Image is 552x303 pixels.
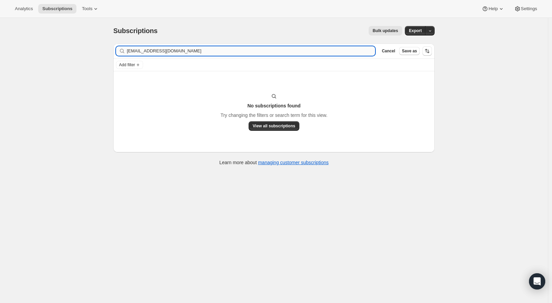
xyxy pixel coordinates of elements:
span: Analytics [15,6,33,11]
span: Settings [521,6,537,11]
button: Save as [399,47,420,55]
button: Sort the results [422,46,432,56]
span: Export [409,28,422,33]
button: Tools [78,4,103,14]
button: Help [478,4,508,14]
span: Subscriptions [42,6,72,11]
p: Learn more about [220,159,329,166]
button: Analytics [11,4,37,14]
h3: No subscriptions found [247,102,300,109]
button: Subscriptions [38,4,76,14]
a: managing customer subscriptions [258,160,329,165]
span: Cancel [382,48,395,54]
span: Help [488,6,498,11]
p: Try changing the filters or search term for this view. [221,112,327,119]
button: Add filter [116,61,143,69]
button: Settings [510,4,541,14]
div: Open Intercom Messenger [529,273,545,289]
span: Bulk updates [373,28,398,33]
button: View all subscriptions [249,121,299,131]
button: Bulk updates [369,26,402,35]
button: Export [405,26,426,35]
input: Filter subscribers [127,46,375,56]
span: Save as [402,48,417,54]
span: Add filter [119,62,135,68]
span: Subscriptions [113,27,158,34]
button: Cancel [379,47,398,55]
span: View all subscriptions [253,123,295,129]
span: Tools [82,6,92,11]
